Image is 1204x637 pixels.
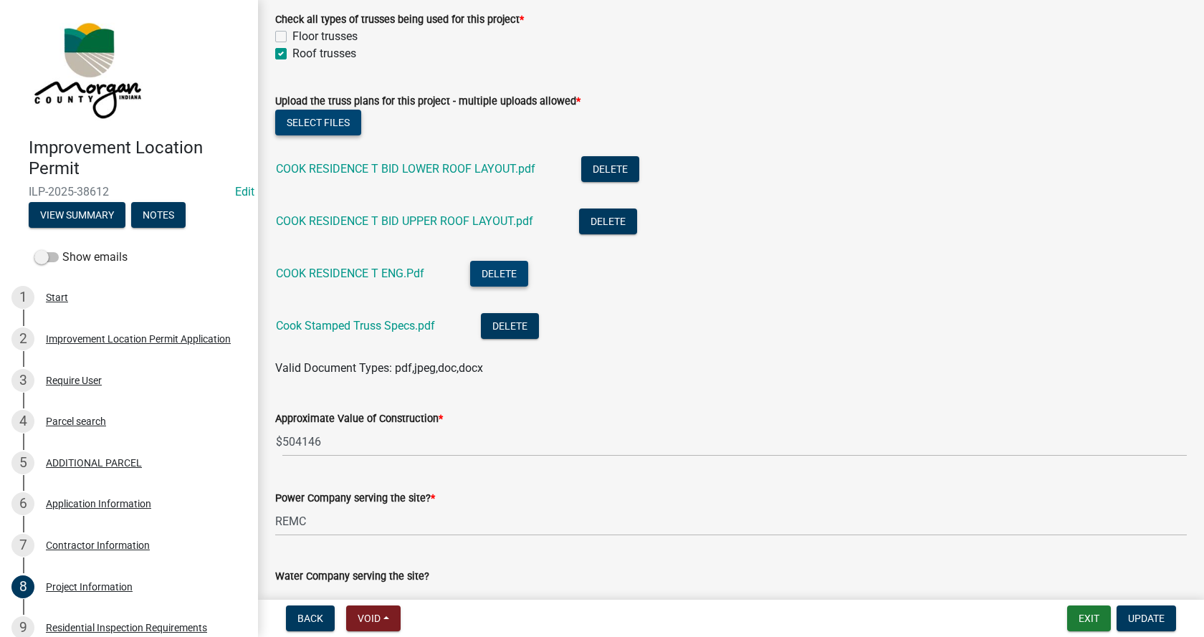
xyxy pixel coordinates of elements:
button: Delete [470,261,528,287]
label: Water Company serving the site? [275,572,429,582]
div: Project Information [46,582,133,592]
label: Approximate Value of Construction [275,414,443,424]
wm-modal-confirm: Delete Document [470,268,528,282]
wm-modal-confirm: Delete Document [581,163,639,177]
label: Power Company serving the site? [275,494,435,504]
div: 7 [11,534,34,557]
div: ADDITIONAL PARCEL [46,458,142,468]
div: Require User [46,375,102,385]
div: Residential Inspection Requirements [46,623,207,633]
button: Update [1117,605,1176,631]
button: Delete [579,209,637,234]
div: 6 [11,492,34,515]
button: Delete [581,156,639,182]
div: Parcel search [46,416,106,426]
a: COOK RESIDENCE T BID UPPER ROOF LAYOUT.pdf [276,214,533,228]
div: Improvement Location Permit Application [46,334,231,344]
a: COOK RESIDENCE T BID LOWER ROOF LAYOUT.pdf [276,162,535,176]
span: ILP-2025-38612 [29,185,229,198]
button: Void [346,605,401,631]
wm-modal-confirm: Delete Document [579,216,637,229]
button: Exit [1067,605,1111,631]
label: Check all types of trusses being used for this project [275,15,524,25]
button: Select files [275,110,361,135]
label: Upload the truss plans for this project - multiple uploads allowed [275,97,580,107]
a: Cook Stamped Truss Specs.pdf [276,319,435,332]
div: 2 [11,327,34,350]
button: Back [286,605,335,631]
img: Morgan County, Indiana [29,15,144,123]
div: 1 [11,286,34,309]
span: $ [275,427,283,456]
wm-modal-confirm: Edit Application Number [235,185,254,198]
button: Delete [481,313,539,339]
div: Start [46,292,68,302]
label: Floor trusses [292,28,358,45]
span: Update [1128,613,1165,624]
wm-modal-confirm: Notes [131,210,186,221]
button: Notes [131,202,186,228]
div: 4 [11,410,34,433]
div: Application Information [46,499,151,509]
label: Show emails [34,249,128,266]
div: 3 [11,369,34,392]
span: Void [358,613,381,624]
button: View Summary [29,202,125,228]
wm-modal-confirm: Summary [29,210,125,221]
div: 8 [11,575,34,598]
label: Roof trusses [292,45,356,62]
span: Back [297,613,323,624]
span: Valid Document Types: pdf,jpeg,doc,docx [275,361,483,375]
h4: Improvement Location Permit [29,138,247,179]
a: COOK RESIDENCE T ENG.Pdf [276,267,424,280]
a: Edit [235,185,254,198]
div: 5 [11,451,34,474]
wm-modal-confirm: Delete Document [481,320,539,334]
div: Contractor Information [46,540,150,550]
